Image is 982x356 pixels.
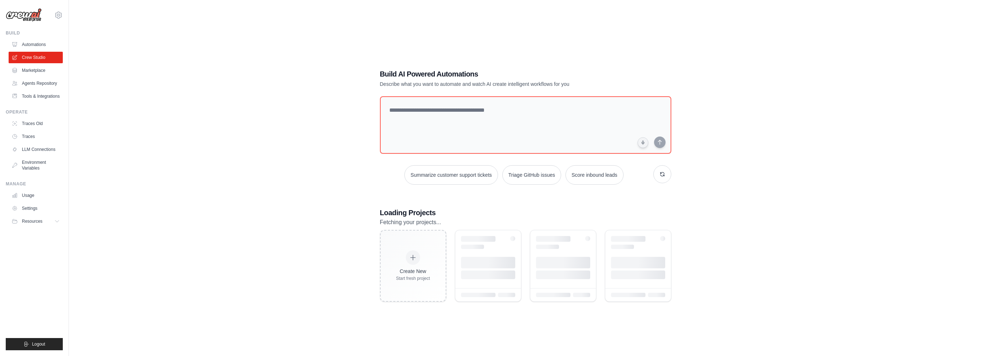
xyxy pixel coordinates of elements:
[6,30,63,36] div: Build
[9,52,63,63] a: Crew Studio
[9,78,63,89] a: Agents Repository
[502,165,561,185] button: Triage GitHub issues
[653,165,671,183] button: Get new suggestions
[9,91,63,102] a: Tools & Integrations
[6,109,63,115] div: Operate
[380,69,621,79] h1: Build AI Powered Automations
[9,157,63,174] a: Environment Variables
[9,65,63,76] a: Marketplace
[565,165,624,185] button: Score inbound leads
[9,216,63,227] button: Resources
[22,218,42,224] span: Resources
[396,268,430,275] div: Create New
[638,137,648,148] button: Click to speak your automation idea
[9,131,63,142] a: Traces
[6,181,63,187] div: Manage
[32,341,45,347] span: Logout
[9,118,63,129] a: Traces Old
[380,218,671,227] p: Fetching your projects...
[9,190,63,201] a: Usage
[380,80,621,88] p: Describe what you want to automate and watch AI create intelligent workflows for you
[404,165,498,185] button: Summarize customer support tickets
[6,8,42,22] img: Logo
[6,338,63,350] button: Logout
[396,276,430,281] div: Start fresh project
[9,144,63,155] a: LLM Connections
[9,39,63,50] a: Automations
[9,203,63,214] a: Settings
[380,208,671,218] h3: Loading Projects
